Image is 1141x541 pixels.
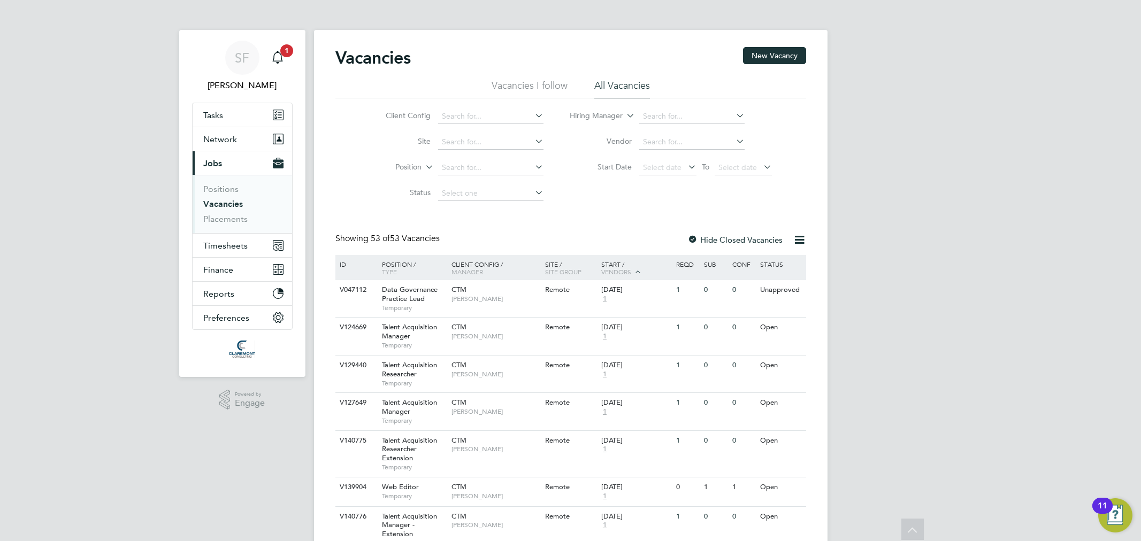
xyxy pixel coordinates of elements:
span: [PERSON_NAME] [451,370,540,378]
span: Sam Fullman [192,79,293,92]
div: Jobs [193,175,292,233]
span: Talent Acquisition Manager - Extension [382,512,437,539]
span: Remote [545,398,570,407]
div: 11 [1098,506,1107,520]
li: All Vacancies [594,79,650,98]
a: Positions [203,184,239,194]
span: Remote [545,322,570,331]
span: Select date [718,163,757,172]
span: [PERSON_NAME] [451,332,540,341]
div: 1 [673,507,701,527]
label: Client Config [369,111,431,120]
input: Search for... [639,109,745,124]
span: [PERSON_NAME] [451,407,540,416]
div: 0 [730,393,757,413]
div: [DATE] [601,323,671,332]
div: Open [757,318,804,337]
span: Vendors [601,267,631,276]
span: Preferences [203,313,249,323]
div: [DATE] [601,483,671,492]
span: 53 Vacancies [371,233,440,244]
div: Open [757,431,804,451]
span: Temporary [382,341,446,350]
div: 0 [701,507,729,527]
div: [DATE] [601,512,671,521]
div: [DATE] [601,361,671,370]
span: Remote [545,360,570,369]
a: Go to home page [192,341,293,358]
div: Reqd [673,255,701,273]
div: 0 [730,507,757,527]
div: V140775 [337,431,374,451]
label: Start Date [570,162,632,172]
nav: Main navigation [179,30,305,377]
div: 0 [701,318,729,337]
span: Temporary [382,304,446,312]
div: 1 [673,280,701,300]
div: 0 [673,477,701,497]
span: 1 [601,295,608,304]
button: Jobs [193,151,292,175]
span: [PERSON_NAME] [451,445,540,453]
div: 0 [730,280,757,300]
a: Vacancies [203,199,243,209]
span: Manager [451,267,483,276]
span: Talent Acquisition Researcher [382,360,437,378]
span: SF [235,51,249,65]
label: Hiring Manager [561,111,623,121]
div: [DATE] [601,285,671,295]
span: CTM [451,285,466,294]
span: 1 [601,521,608,530]
label: Hide Closed Vacancies [687,235,783,245]
div: 0 [730,355,757,375]
a: Tasks [193,103,292,127]
span: 1 [601,332,608,341]
div: 1 [730,477,757,497]
span: Site Group [545,267,581,276]
span: Finance [203,265,233,275]
div: V129440 [337,355,374,375]
input: Search for... [438,135,543,150]
button: Preferences [193,306,292,329]
button: Open Resource Center, 11 new notifications [1098,498,1132,532]
a: Placements [203,214,248,224]
div: Open [757,507,804,527]
img: claremontconsulting1-logo-retina.png [229,341,255,358]
label: Status [369,188,431,197]
div: 0 [701,280,729,300]
div: Open [757,355,804,375]
div: V047112 [337,280,374,300]
div: 1 [673,318,701,337]
div: V124669 [337,318,374,337]
span: 1 [601,370,608,379]
div: 1 [673,393,701,413]
div: Client Config / [449,255,542,281]
span: CTM [451,512,466,521]
div: Open [757,477,804,497]
span: Talent Acquisition Manager [382,322,437,341]
span: Remote [545,512,570,521]
div: Conf [730,255,757,273]
span: Temporary [382,416,446,425]
span: Talent Acquisition Researcher Extension [382,436,437,463]
span: Type [382,267,397,276]
a: SF[PERSON_NAME] [192,41,293,92]
span: Temporary [382,492,446,500]
div: ID [337,255,374,273]
span: CTM [451,322,466,331]
h2: Vacancies [335,47,411,68]
div: 0 [730,318,757,337]
div: Start / [599,255,673,282]
span: CTM [451,482,466,491]
li: Vacancies I follow [492,79,568,98]
span: Temporary [382,379,446,388]
div: Open [757,393,804,413]
div: 1 [673,431,701,451]
input: Select one [438,186,543,201]
span: CTM [451,360,466,369]
div: Showing [335,233,442,244]
div: 0 [701,431,729,451]
span: Temporary [382,463,446,472]
div: 1 [673,355,701,375]
div: 0 [730,431,757,451]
